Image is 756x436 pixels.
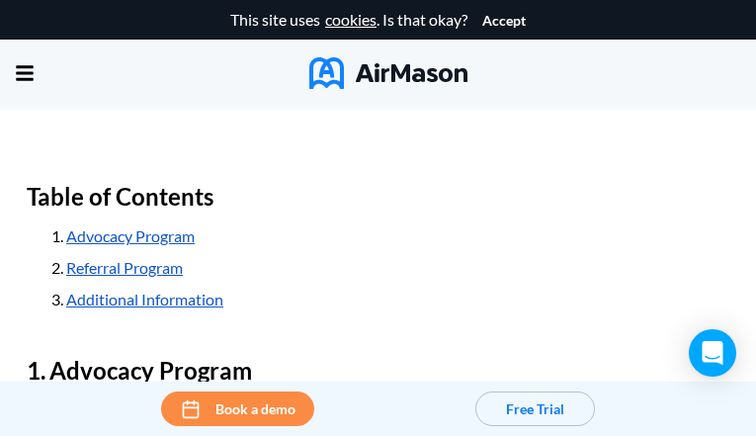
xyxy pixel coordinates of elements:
a: Referral Program [66,258,183,277]
a: Additional Information [66,290,223,308]
button: Accept cookies [482,13,526,29]
img: AirMason Logo [309,57,467,89]
div: Open Intercom Messenger [689,329,736,377]
a: Advocacy Program [66,226,195,245]
a: cookies [325,11,377,29]
h2: Table of Contents [27,173,729,220]
button: Free Trial [475,392,595,426]
h2: Advocacy Program [27,347,729,394]
button: Book a demo [161,392,314,426]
